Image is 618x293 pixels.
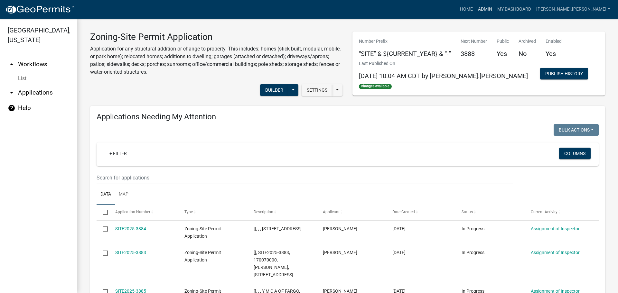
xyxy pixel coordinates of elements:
span: Current Activity [531,210,557,214]
h4: Applications Needing My Attention [97,112,599,122]
a: My Dashboard [495,3,534,15]
a: SITE2025-3884 [115,226,146,231]
a: Assignment of Inspector [531,226,580,231]
p: Last Published On [359,60,528,67]
span: Changes available [359,84,392,89]
a: Home [457,3,475,15]
datatable-header-cell: Current Activity [525,205,594,220]
span: 09/23/2025 [392,250,406,255]
span: [], , , LAKEVIEW DAIRY FARM, 21490 CO HWY 32 [254,226,302,231]
a: [PERSON_NAME].[PERSON_NAME] [534,3,613,15]
datatable-header-cell: Type [178,205,248,220]
span: Clarence Barker [323,250,357,255]
span: Status [462,210,473,214]
button: Publish History [540,68,588,79]
i: help [8,104,15,112]
span: Zoning-Site Permit Application [184,226,221,239]
a: Assignment of Inspector [531,250,580,255]
h5: Yes [497,50,509,58]
datatable-header-cell: Application Number [109,205,178,220]
span: [DATE] 10:04 AM CDT by [PERSON_NAME].[PERSON_NAME] [359,72,528,80]
span: Type [184,210,193,214]
span: In Progress [462,250,484,255]
a: Admin [475,3,495,15]
p: Public [497,38,509,45]
button: Columns [559,148,591,159]
span: 09/23/2025 [392,226,406,231]
p: Next Number [461,38,487,45]
span: Description [254,210,273,214]
a: Data [97,184,115,205]
h5: No [519,50,536,58]
h3: Zoning-Site Permit Application [90,32,343,42]
p: Application for any structural addition or change to property. This includes: homes (stick built,... [90,45,343,76]
h5: 3888 [461,50,487,58]
wm-modal-confirm: Workflow Publish History [540,72,588,77]
p: Archived [519,38,536,45]
datatable-header-cell: Applicant [317,205,386,220]
h5: "SITE” & ${CURRENT_YEAR} & “-” [359,50,451,58]
span: In Progress [462,226,484,231]
datatable-header-cell: Description [248,205,317,220]
span: Application Number [115,210,150,214]
p: Enabled [546,38,562,45]
a: SITE2025-3883 [115,250,146,255]
datatable-header-cell: Status [455,205,525,220]
i: arrow_drop_up [8,60,15,68]
h5: Yes [546,50,562,58]
datatable-header-cell: Date Created [386,205,455,220]
datatable-header-cell: Select [97,205,109,220]
span: [], SITE2025-3883, 170070000, CLARENCE BARKER, 17718 CO HWY 6 [254,250,293,277]
button: Builder [260,84,288,96]
p: Number Prefix [359,38,451,45]
button: Settings [302,84,332,96]
span: Stuard Eidenschink [323,226,357,231]
a: + Filter [104,148,132,159]
input: Search for applications [97,171,513,184]
button: Bulk Actions [554,124,599,136]
a: Map [115,184,132,205]
span: Date Created [392,210,415,214]
span: Zoning-Site Permit Application [184,250,221,262]
span: Applicant [323,210,340,214]
i: arrow_drop_down [8,89,15,96]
